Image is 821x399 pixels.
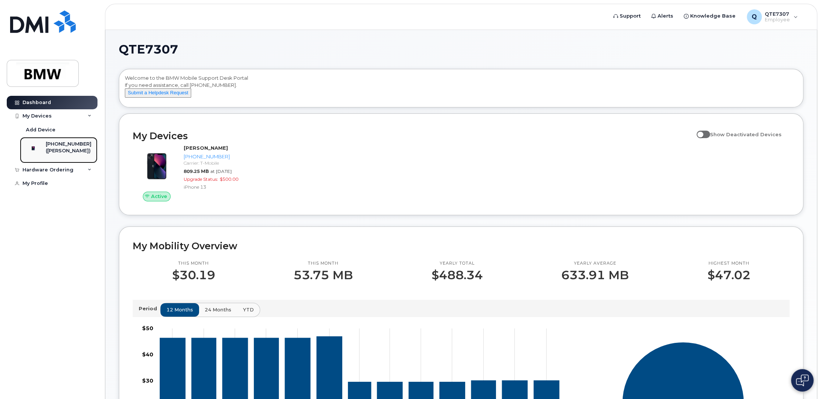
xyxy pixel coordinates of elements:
[133,144,290,201] a: Active[PERSON_NAME][PHONE_NUMBER]Carrier: T-Mobile809.25 MBat [DATE]Upgrade Status:$500.00iPhone 13
[184,145,228,151] strong: [PERSON_NAME]
[294,261,353,266] p: This month
[139,305,160,312] p: Period
[210,168,232,174] span: at [DATE]
[697,127,703,133] input: Show Deactivated Devices
[172,261,215,266] p: This month
[142,351,153,358] tspan: $40
[184,168,209,174] span: 809.25 MB
[142,377,153,384] tspan: $30
[125,74,797,104] div: Welcome to the BMW Mobile Support Desk Portal If you need assistance, call [PHONE_NUMBER].
[125,89,191,95] a: Submit a Helpdesk Request
[184,184,287,190] div: iPhone 13
[184,176,218,182] span: Upgrade Status:
[707,261,750,266] p: Highest month
[220,176,238,182] span: $500.00
[139,148,175,184] img: image20231002-3703462-1ig824h.jpeg
[294,268,353,282] p: 53.75 MB
[710,131,782,137] span: Show Deactivated Devices
[431,268,483,282] p: $488.34
[561,261,629,266] p: Yearly average
[172,268,215,282] p: $30.19
[243,306,254,313] span: YTD
[119,44,178,55] span: QTE7307
[184,160,287,166] div: Carrier: T-Mobile
[142,325,153,332] tspan: $50
[133,130,693,141] h2: My Devices
[707,268,750,282] p: $47.02
[125,88,191,98] button: Submit a Helpdesk Request
[151,193,167,200] span: Active
[133,240,790,252] h2: My Mobility Overview
[184,153,287,160] div: [PHONE_NUMBER]
[431,261,483,266] p: Yearly total
[796,374,809,386] img: Open chat
[561,268,629,282] p: 633.91 MB
[205,306,231,313] span: 24 months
